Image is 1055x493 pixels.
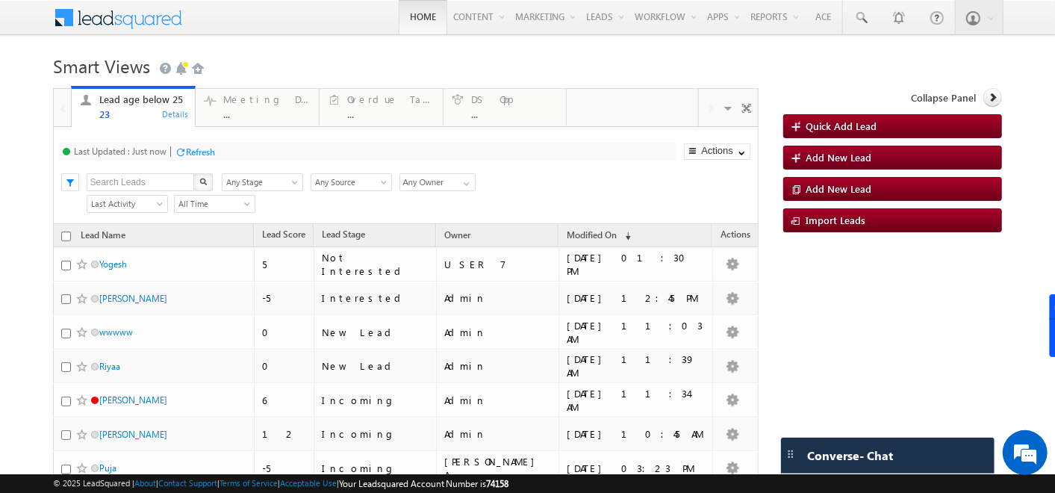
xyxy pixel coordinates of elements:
a: wwwww [99,326,133,338]
div: -5 [262,462,307,475]
a: Modified On (sorted descending) [559,226,638,246]
a: Any Source [311,173,392,191]
a: About [134,478,156,488]
span: Lead Score [262,229,305,240]
span: Quick Add Lead [806,120,877,132]
span: 74158 [487,478,509,489]
a: Contact Support [158,478,217,488]
div: 0 [262,326,307,339]
a: Acceptable Use [280,478,337,488]
div: Lead Stage Filter [222,173,303,191]
div: 6 [262,394,307,407]
div: [DATE] 03:23 PM [567,462,706,475]
div: [PERSON_NAME] A [444,455,552,482]
span: Any Stage [222,176,298,189]
div: Incoming [322,462,429,475]
div: 12 [262,427,307,441]
div: Admin [444,291,552,305]
a: Puja [99,462,116,474]
span: Smart Views [53,54,150,78]
a: Riyaa [99,361,120,372]
div: 5 [262,258,307,271]
div: Not Interested [322,251,429,278]
div: Admin [444,326,552,339]
div: -5 [262,291,307,305]
input: Type to Search [399,173,476,191]
span: Last Activity [87,197,163,211]
span: Converse - Chat [807,449,893,462]
div: [DATE] 11:39 AM [567,353,706,379]
span: Import Leads [806,214,865,226]
input: Check all records [61,232,71,241]
a: Any Stage [222,173,303,191]
a: Show All Items [455,174,474,189]
div: ... [471,108,558,120]
div: DS Opp [471,93,558,105]
div: Last Updated : Just now [74,146,167,157]
span: Actions [713,226,758,246]
span: Add New Lead [806,182,871,195]
div: Refresh [186,146,215,158]
div: Owner Filter [399,173,474,191]
div: Chat with us now [78,78,251,98]
div: Admin [444,427,552,441]
a: Yogesh [99,258,127,270]
span: Your Leadsquared Account Number is [339,478,509,489]
a: [PERSON_NAME] [99,293,167,304]
a: Last Activity [87,195,168,213]
div: USER 7 [444,258,552,271]
div: Admin [444,359,552,373]
div: Lead age below 25 [99,93,187,105]
div: [DATE] 11:03 AM [567,319,706,346]
a: Lead age below 2523Details [71,86,196,128]
span: All Time [175,197,250,211]
span: Modified On [567,229,617,241]
a: [PERSON_NAME] [99,394,167,406]
div: ... [347,108,435,120]
a: [PERSON_NAME] [99,429,167,440]
span: Add New Lead [806,151,871,164]
span: © 2025 LeadSquared | | | | | [53,477,509,491]
span: Owner [444,229,470,241]
div: 0 [262,359,307,373]
span: Any Source [311,176,387,189]
a: Overdue Tasks... [319,89,444,126]
div: Interested [322,291,429,305]
div: Incoming [322,427,429,441]
div: 23 [99,108,187,120]
a: Terms of Service [220,478,278,488]
a: Lead Score [255,226,313,246]
div: Incoming [322,394,429,407]
div: Lead Source Filter [311,173,392,191]
input: Search Leads [87,173,195,191]
textarea: Type your message and hit 'Enter' [19,138,273,372]
span: (sorted descending) [619,230,631,242]
span: Collapse Panel [911,91,976,105]
div: [DATE] 01:30 PM [567,251,706,278]
em: Start Chat [203,384,271,404]
a: Lead Name [73,227,133,246]
a: DS Opp... [443,89,567,126]
a: Lead Stage [314,226,373,246]
img: Search [199,178,207,185]
div: New Lead [322,359,429,373]
img: d_60004797649_company_0_60004797649 [25,78,63,98]
img: carter-drag [785,448,797,460]
div: Details [161,107,190,120]
div: Meeting Done [223,93,311,105]
div: [DATE] 11:34 AM [567,387,706,414]
div: [DATE] 12:45 PM [567,291,706,305]
div: ... [223,108,311,120]
a: Meeting Done... [195,89,320,126]
div: New Lead [322,326,429,339]
div: Minimize live chat window [245,7,281,43]
div: Overdue Tasks [347,93,435,105]
a: All Time [174,195,255,213]
button: Actions [684,143,750,160]
span: Lead Stage [322,229,365,240]
div: [DATE] 10:45 AM [567,427,706,441]
div: Admin [444,394,552,407]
